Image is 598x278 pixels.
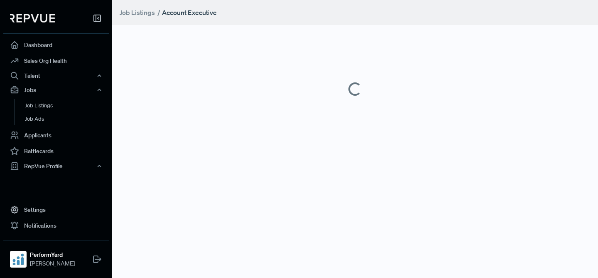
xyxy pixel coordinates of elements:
a: Job Ads [15,112,120,126]
button: RepVue Profile [3,159,109,173]
strong: PerformYard [30,251,75,259]
a: PerformYardPerformYard[PERSON_NAME] [3,240,109,271]
span: / [157,8,160,17]
a: Settings [3,202,109,218]
a: Job Listings [120,7,155,17]
button: Talent [3,69,109,83]
span: [PERSON_NAME] [30,259,75,268]
strong: Account Executive [162,8,217,17]
button: Jobs [3,83,109,97]
a: Dashboard [3,37,109,53]
a: Applicants [3,127,109,143]
a: Job Listings [15,99,120,112]
a: Battlecards [3,143,109,159]
img: RepVue [10,14,55,22]
a: Notifications [3,218,109,233]
img: PerformYard [12,253,25,266]
a: Sales Org Health [3,53,109,69]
